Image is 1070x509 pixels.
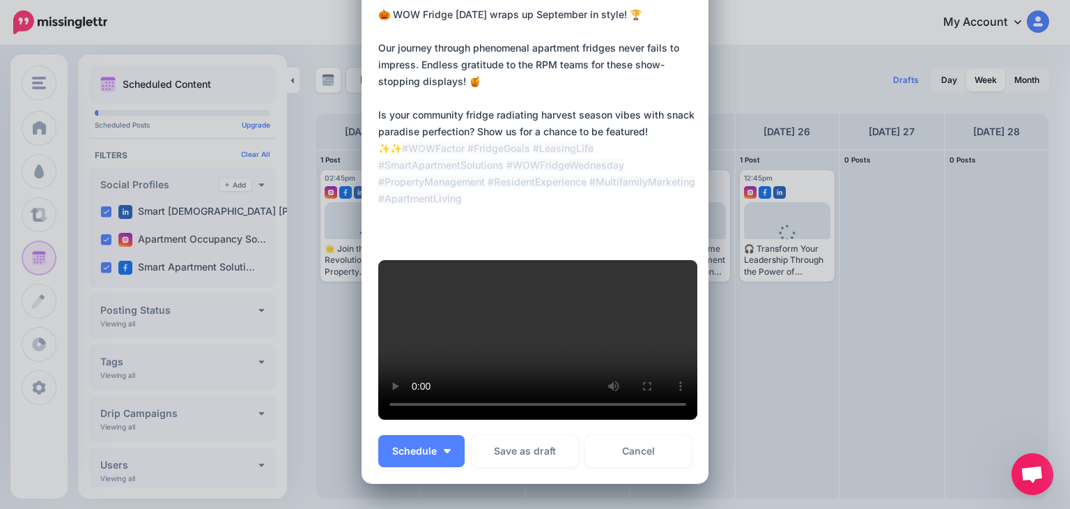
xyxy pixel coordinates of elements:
button: Schedule [378,435,465,467]
div: 🎃 WOW Fridge [DATE] wraps up September in style! 🏆 Our journey through phenomenal apartment fridg... [378,6,699,207]
button: Save as draft [472,435,578,467]
img: arrow-down-white.png [444,449,451,453]
a: Cancel [585,435,692,467]
span: Schedule [392,446,437,456]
